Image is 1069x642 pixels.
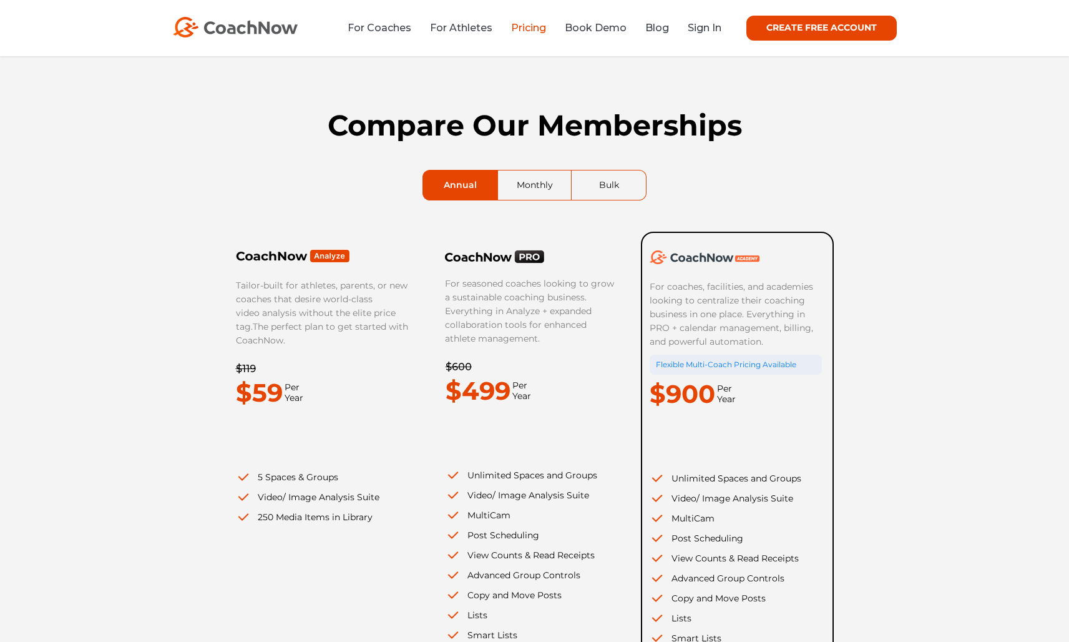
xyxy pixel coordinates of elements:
iframe: Embedded CTA [650,429,806,456]
li: Unlimited Spaces and Groups [650,472,822,485]
li: Post Scheduling [446,528,618,542]
li: Post Scheduling [650,531,822,545]
li: Video/ Image Analysis Suite [650,491,822,505]
iframe: Embedded CTA [446,426,602,453]
p: For seasoned coaches looking to grow a sustainable coaching business. Everything in Analyze + exp... [445,277,617,345]
li: MultiCam [650,511,822,525]
li: View Counts & Read Receipts [650,551,822,565]
p: $900 [650,375,715,413]
a: CREATE FREE ACCOUNT [746,16,897,41]
span: Per Year [715,383,736,405]
li: Copy and Move Posts [650,591,822,605]
li: Advanced Group Controls [446,568,618,582]
li: Unlimited Spaces and Groups [446,468,618,482]
span: Per Year [510,380,531,402]
li: Advanced Group Controls [650,571,822,585]
li: Lists [446,608,618,622]
img: CoachNow Logo [173,17,298,37]
li: View Counts & Read Receipts [446,548,618,562]
img: Frame [236,249,350,263]
li: Video/ Image Analysis Suite [236,490,409,504]
div: Flexible Multi-Coach Pricing Available [650,355,822,375]
iframe: Embedded CTA [236,428,392,455]
a: Monthly [498,170,572,200]
li: Smart Lists [446,628,618,642]
span: Tailor-built for athletes, parents, or new coaches that desire world-class video analysis without... [236,280,408,332]
li: Video/ Image Analysis Suite [446,488,618,502]
del: $600 [446,361,472,373]
p: $59 [236,373,283,412]
del: $119 [236,363,256,375]
span: For coaches, facilities, and academies looking to centralize their coaching business in one place... [650,281,816,347]
img: CoachNow PRO Logo Black [445,250,545,264]
a: For Coaches [348,22,411,34]
li: 250 Media Items in Library [236,510,409,524]
li: 5 Spaces & Groups [236,470,409,484]
li: MultiCam [446,508,618,522]
a: For Athletes [430,22,492,34]
span: The perfect plan to get started with CoachNow. [236,321,408,346]
p: $499 [446,372,510,410]
a: Bulk [572,170,646,200]
li: Copy and Move Posts [446,588,618,602]
a: Pricing [511,22,546,34]
h1: Compare Our Memberships [235,109,834,142]
li: Lists [650,611,822,625]
a: Book Demo [565,22,627,34]
a: Blog [645,22,669,34]
img: CoachNow Academy Logo [650,250,759,264]
span: Per Year [283,382,303,403]
a: Sign In [688,22,721,34]
a: Annual [423,170,497,200]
